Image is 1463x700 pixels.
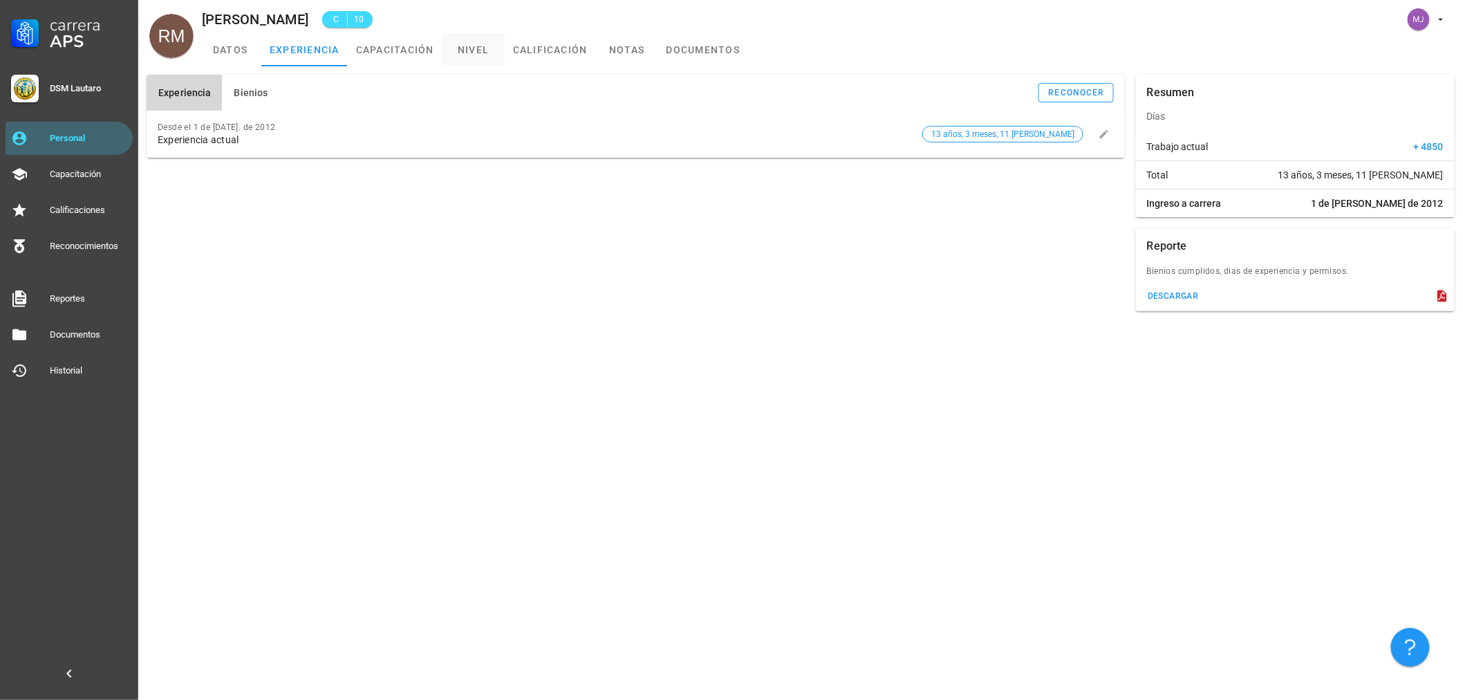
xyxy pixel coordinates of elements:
div: Calificaciones [50,205,127,216]
div: Bienios cumplidos, dias de experiencia y permisos. [1136,264,1455,286]
a: Reportes [6,282,133,315]
div: Resumen [1147,75,1195,111]
a: calificación [505,33,596,66]
span: Trabajo actual [1147,140,1209,154]
span: 10 [353,12,364,26]
a: Personal [6,122,133,155]
a: notas [596,33,658,66]
a: Reconocimientos [6,230,133,263]
span: Experiencia [158,87,211,98]
div: Personal [50,133,127,144]
div: Desde el 1 de [DATE]. de 2012 [158,122,917,132]
button: reconocer [1038,83,1114,102]
button: Bienios [222,75,279,111]
div: DSM Lautaro [50,83,127,94]
span: Bienios [233,87,268,98]
span: 13 años, 3 meses, 11 [PERSON_NAME] [931,127,1074,142]
div: avatar [149,14,194,58]
a: Documentos [6,318,133,351]
span: Total [1147,168,1168,182]
div: Días [1136,100,1455,133]
div: [PERSON_NAME] [202,12,308,27]
a: experiencia [261,33,348,66]
span: + 4850 [1414,140,1444,154]
div: Experiencia actual [158,134,917,146]
span: 1 de [PERSON_NAME] de 2012 [1312,196,1444,210]
span: Ingreso a carrera [1147,196,1222,210]
button: descargar [1141,286,1204,306]
a: documentos [658,33,749,66]
div: Reporte [1147,228,1187,264]
div: Documentos [50,329,127,340]
a: Capacitación [6,158,133,191]
a: nivel [442,33,505,66]
span: C [330,12,342,26]
button: Experiencia [147,75,222,111]
div: Carrera [50,17,127,33]
div: Historial [50,365,127,376]
a: datos [199,33,261,66]
a: Historial [6,354,133,387]
a: capacitación [348,33,442,66]
div: avatar [1408,8,1430,30]
div: reconocer [1048,88,1105,98]
div: Reportes [50,293,127,304]
span: 13 años, 3 meses, 11 [PERSON_NAME] [1278,168,1444,182]
a: Calificaciones [6,194,133,227]
div: Capacitación [50,169,127,180]
div: descargar [1147,291,1199,301]
div: Reconocimientos [50,241,127,252]
div: APS [50,33,127,50]
span: RM [158,14,185,58]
